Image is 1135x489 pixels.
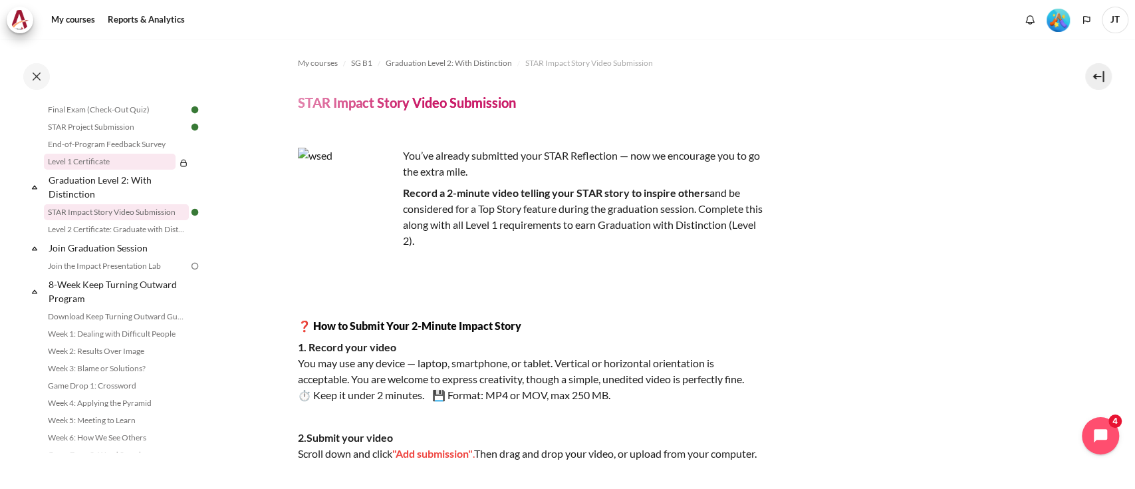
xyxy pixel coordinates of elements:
[44,447,189,463] a: Game Drop 2: Word Search
[44,258,189,274] a: Join the Impact Presentation Lab
[44,378,189,394] a: Game Drop 1: Crossword
[1020,10,1040,30] div: Show notification window with no new notifications
[1076,10,1096,30] button: Languages
[298,57,338,69] span: My courses
[44,395,189,411] a: Week 4: Applying the Pyramid
[28,242,41,255] span: Collapse
[189,260,201,272] img: To do
[189,206,201,218] img: Done
[1047,9,1070,32] img: Level #5
[44,154,176,170] a: Level 1 Certificate
[11,10,29,30] img: Architeck
[298,319,521,332] strong: ❓ How to Submit Your 2-Minute Impact Story
[298,431,393,444] strong: 2.Submit your video
[44,136,189,152] a: End-of-Program Feedback Survey
[44,204,189,220] a: STAR Impact Story Video Submission
[189,121,201,133] img: Done
[189,104,201,116] img: Done
[44,119,189,135] a: STAR Project Submission
[298,148,763,180] p: You’ve already submitted your STAR Reflection — now we encourage you to go the extra mile.
[298,148,398,247] img: wsed
[403,186,709,199] strong: Record a 2-minute video telling your STAR story to inspire others
[1041,7,1075,32] a: Level #5
[44,430,189,446] a: Week 6: How We See Others
[7,7,40,33] a: Architeck Architeck
[386,57,512,69] span: Graduation Level 2: With Distinction
[298,339,763,403] p: You may use any device — laptop, smartphone, or tablet. Vertical or horizontal orientation is acc...
[47,275,189,307] a: 8-Week Keep Turning Outward Program
[44,361,189,377] a: Week 3: Blame or Solutions?
[103,7,189,33] a: Reports & Analytics
[386,55,512,71] a: Graduation Level 2: With Distinction
[1102,7,1128,33] a: User menu
[351,55,372,71] a: SG B1
[1102,7,1128,33] span: JT
[392,447,473,460] span: "Add submission"
[298,94,516,111] h4: STAR Impact Story Video Submission
[525,57,653,69] span: STAR Impact Story Video Submission
[298,53,1041,74] nav: Navigation bar
[44,343,189,359] a: Week 2: Results Over Image
[298,430,763,462] p: Scroll down and click Then drag and drop your video, or upload from your computer.
[298,185,763,249] p: and be considered for a Top Story feature during the graduation session. Complete this along with...
[28,285,41,298] span: Collapse
[44,412,189,428] a: Week 5: Meeting to Learn
[525,55,653,71] a: STAR Impact Story Video Submission
[298,341,396,353] strong: 1. Record your video
[28,180,41,194] span: Collapse
[44,222,189,238] a: Level 2 Certificate: Graduate with Distinction
[47,171,189,203] a: Graduation Level 2: With Distinction
[298,55,338,71] a: My courses
[47,7,100,33] a: My courses
[44,326,189,342] a: Week 1: Dealing with Difficult People
[351,57,372,69] span: SG B1
[44,102,189,118] a: Final Exam (Check-Out Quiz)
[44,309,189,325] a: Download Keep Turning Outward Guide
[1047,7,1070,32] div: Level #5
[473,447,474,460] span: .
[47,239,189,257] a: Join Graduation Session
